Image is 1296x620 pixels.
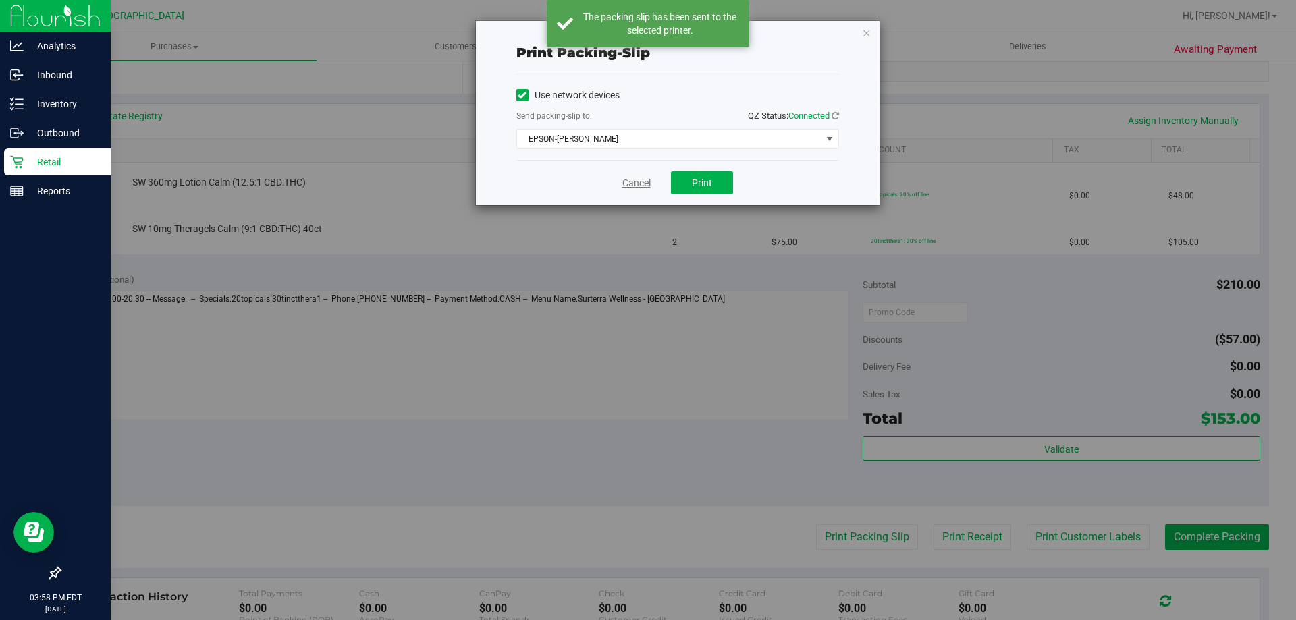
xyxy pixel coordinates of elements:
[748,111,839,121] span: QZ Status:
[10,39,24,53] inline-svg: Analytics
[10,97,24,111] inline-svg: Inventory
[516,45,650,61] span: Print packing-slip
[517,130,821,148] span: EPSON-[PERSON_NAME]
[516,88,620,103] label: Use network devices
[24,38,105,54] p: Analytics
[10,126,24,140] inline-svg: Outbound
[6,604,105,614] p: [DATE]
[24,96,105,112] p: Inventory
[692,177,712,188] span: Print
[24,67,105,83] p: Inbound
[10,184,24,198] inline-svg: Reports
[580,10,739,37] div: The packing slip has been sent to the selected printer.
[671,171,733,194] button: Print
[10,68,24,82] inline-svg: Inbound
[24,154,105,170] p: Retail
[6,592,105,604] p: 03:58 PM EDT
[622,176,651,190] a: Cancel
[24,183,105,199] p: Reports
[516,110,592,122] label: Send packing-slip to:
[788,111,830,121] span: Connected
[13,512,54,553] iframe: Resource center
[821,130,838,148] span: select
[10,155,24,169] inline-svg: Retail
[24,125,105,141] p: Outbound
